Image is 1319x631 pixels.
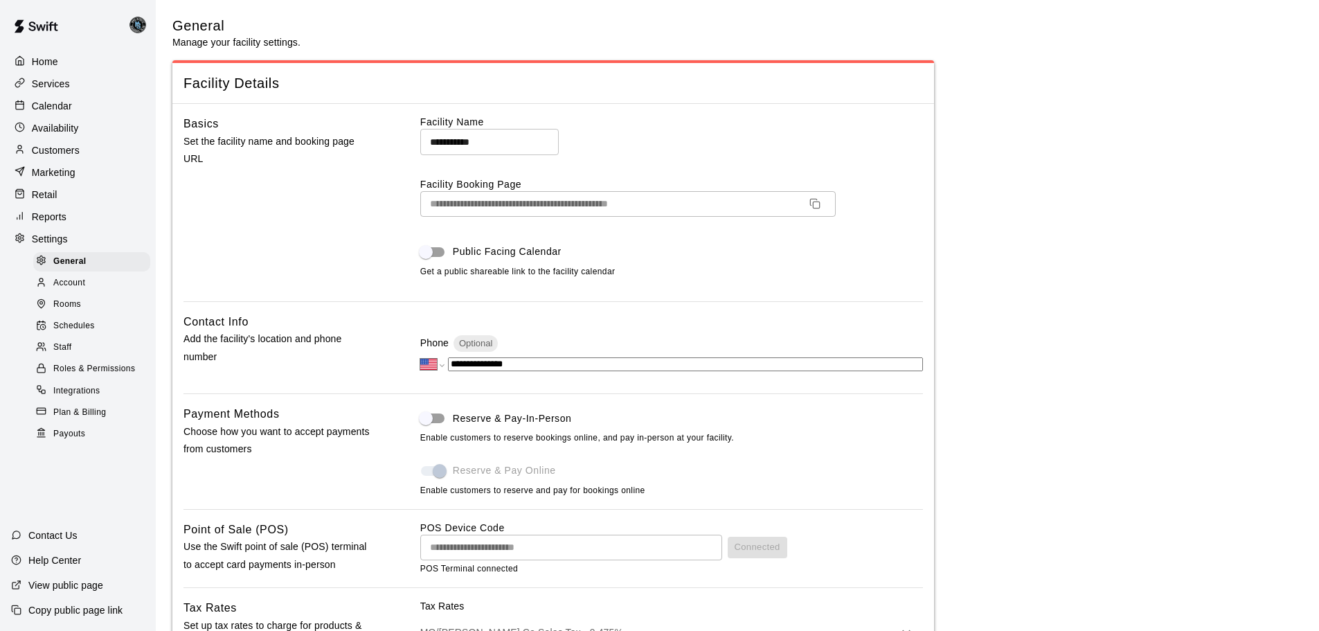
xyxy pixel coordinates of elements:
p: Settings [32,232,68,246]
span: Schedules [53,319,95,333]
a: Availability [11,118,145,139]
p: Add the facility's location and phone number [183,330,376,365]
a: Marketing [11,162,145,183]
div: Danny Lake [127,11,156,39]
a: Integrations [33,380,156,402]
span: Account [53,276,85,290]
a: Staff [33,337,156,359]
p: Customers [32,143,80,157]
div: Staff [33,338,150,357]
a: Reports [11,206,145,227]
p: Contact Us [28,528,78,542]
h5: General [172,17,300,35]
img: Danny Lake [129,17,146,33]
div: Plan & Billing [33,403,150,423]
a: Retail [11,184,145,205]
p: Marketing [32,166,75,179]
p: Tax Rates [420,599,923,613]
p: Home [32,55,58,69]
button: Copy URL [804,193,826,215]
h6: Contact Info [183,313,249,331]
span: Facility Details [183,74,923,93]
p: Reports [32,210,66,224]
p: Calendar [32,99,72,113]
span: Get a public shareable link to the facility calendar [420,265,616,279]
p: View public page [28,578,103,592]
div: Roles & Permissions [33,359,150,379]
span: Reserve & Pay-In-Person [453,411,572,426]
a: Customers [11,140,145,161]
span: Enable customers to reserve bookings online, and pay in-person at your facility. [420,432,923,445]
a: Rooms [33,294,156,316]
a: Home [11,51,145,72]
span: Optional [454,338,498,348]
div: Integrations [33,382,150,401]
span: Plan & Billing [53,406,106,420]
a: Services [11,73,145,94]
p: Phone [420,336,449,350]
p: Use the Swift point of sale (POS) terminal to accept card payments in-person [183,538,376,573]
div: Schedules [33,317,150,336]
span: General [53,255,87,269]
a: Schedules [33,316,156,337]
a: Roles & Permissions [33,359,156,380]
h6: Basics [183,115,219,133]
span: Enable customers to reserve and pay for bookings online [420,486,645,495]
a: Payouts [33,423,156,445]
span: Payouts [53,427,85,441]
div: General [33,252,150,272]
p: Services [32,77,70,91]
a: Calendar [11,96,145,116]
a: General [33,251,156,272]
p: Availability [32,121,79,135]
p: Choose how you want to accept payments from customers [183,423,376,458]
div: Account [33,274,150,293]
label: Facility Booking Page [420,177,923,191]
p: Retail [32,188,57,202]
span: Rooms [53,298,81,312]
p: Copy public page link [28,603,123,617]
span: Roles & Permissions [53,362,135,376]
a: Plan & Billing [33,402,156,423]
label: POS Device Code [420,522,505,533]
h6: Payment Methods [183,405,280,423]
h6: Point of Sale (POS) [183,521,289,539]
span: POS Terminal connected [420,564,518,574]
a: Settings [11,229,145,249]
h6: Tax Rates [183,599,237,617]
span: Integrations [53,384,100,398]
a: Account [33,272,156,294]
label: Facility Name [420,115,923,129]
p: Manage your facility settings. [172,35,300,49]
span: Staff [53,341,71,355]
span: Reserve & Pay Online [453,463,556,478]
div: Payouts [33,425,150,444]
div: Rooms [33,295,150,314]
p: Set the facility name and booking page URL [183,133,376,168]
span: Public Facing Calendar [453,245,562,259]
p: Help Center [28,553,81,567]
